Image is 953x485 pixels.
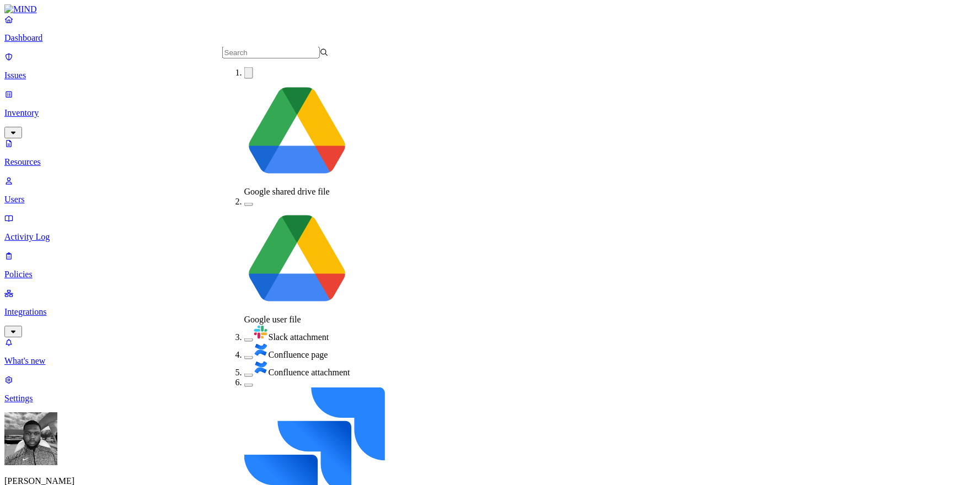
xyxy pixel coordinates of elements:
[269,332,329,342] span: Slack attachment
[4,251,949,279] a: Policies
[4,412,57,465] img: Cameron White
[222,47,320,58] input: Search
[4,89,949,137] a: Inventory
[4,337,949,366] a: What's new
[4,232,949,242] p: Activity Log
[253,325,269,340] img: slack
[4,52,949,80] a: Issues
[244,187,330,196] span: Google shared drive file
[4,394,949,403] p: Settings
[4,213,949,242] a: Activity Log
[244,207,350,312] img: google-drive
[4,375,949,403] a: Settings
[4,288,949,336] a: Integrations
[4,270,949,279] p: Policies
[269,368,350,377] span: Confluence attachment
[4,71,949,80] p: Issues
[253,360,269,375] img: confluence
[4,157,949,167] p: Resources
[4,176,949,204] a: Users
[269,350,328,359] span: Confluence page
[244,79,350,185] img: google-drive
[4,307,949,317] p: Integrations
[4,138,949,167] a: Resources
[4,14,949,43] a: Dashboard
[4,356,949,366] p: What's new
[4,195,949,204] p: Users
[4,4,37,14] img: MIND
[244,315,301,324] span: Google user file
[4,33,949,43] p: Dashboard
[253,342,269,358] img: confluence
[4,108,949,118] p: Inventory
[4,4,949,14] a: MIND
